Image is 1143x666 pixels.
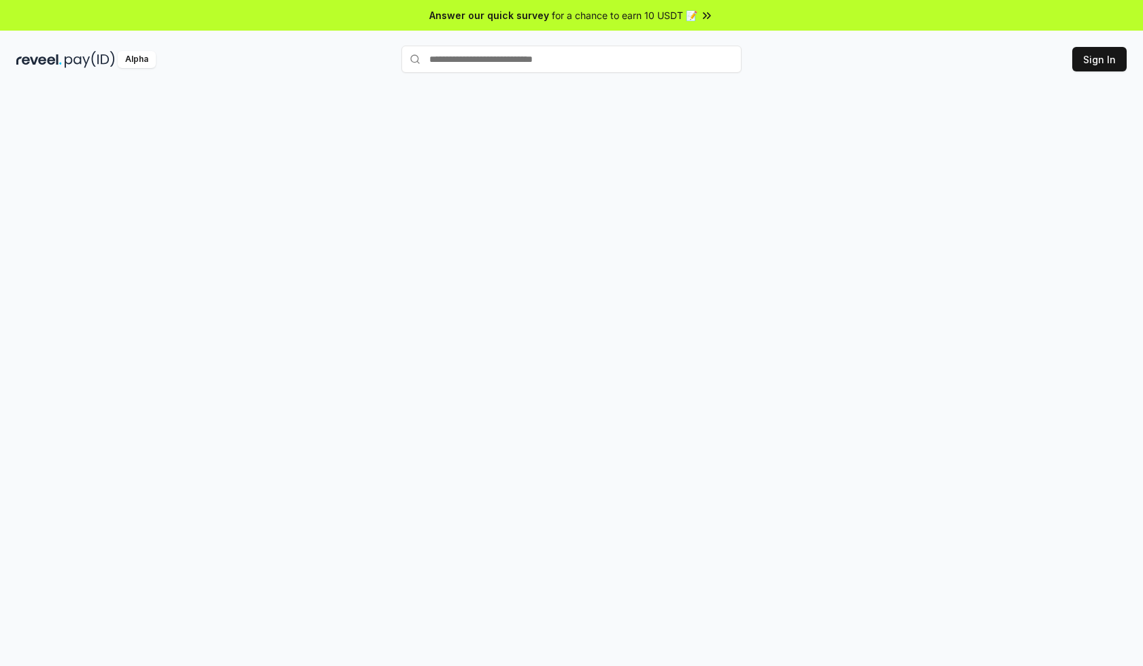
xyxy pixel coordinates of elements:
[429,8,549,22] span: Answer our quick survey
[1072,47,1127,71] button: Sign In
[118,51,156,68] div: Alpha
[65,51,115,68] img: pay_id
[16,51,62,68] img: reveel_dark
[552,8,697,22] span: for a chance to earn 10 USDT 📝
